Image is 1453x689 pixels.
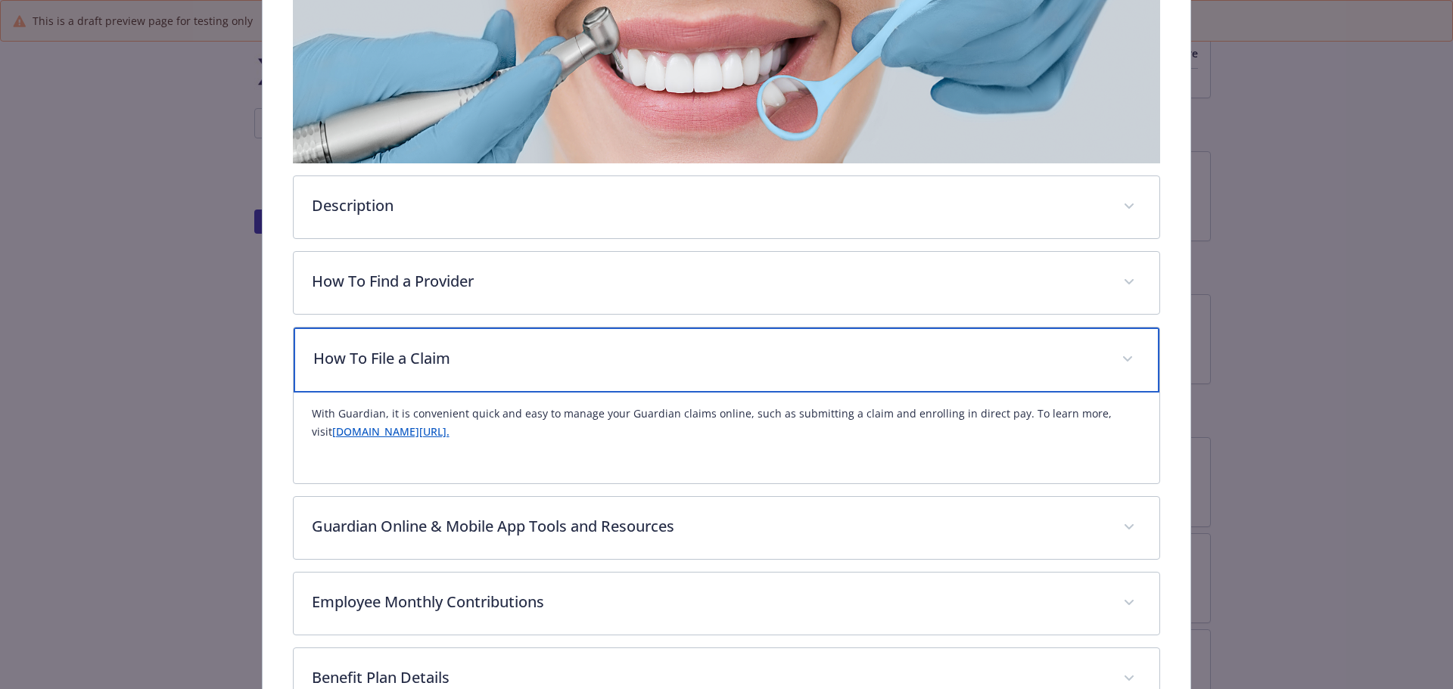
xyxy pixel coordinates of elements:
p: Employee Monthly Contributions [312,591,1106,613]
div: How To File a Claim [294,327,1160,393]
p: Description [312,194,1106,217]
p: How To Find a Provider [312,270,1106,293]
div: How To Find a Provider [294,252,1160,314]
div: Guardian Online & Mobile App Tools and Resources [294,497,1160,559]
p: How To File a Claim [313,347,1104,370]
p: With Guardian, it is convenient quick and easy to manage your Guardian claims online, such as sub... [312,405,1142,441]
div: How To File a Claim [294,393,1160,483]
div: Employee Monthly Contributions [294,573,1160,635]
a: [DOMAIN_NAME][URL]. [332,424,450,439]
p: Benefit Plan Details [312,666,1106,689]
p: Guardian Online & Mobile App Tools and Resources [312,515,1106,538]
div: Description [294,176,1160,238]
